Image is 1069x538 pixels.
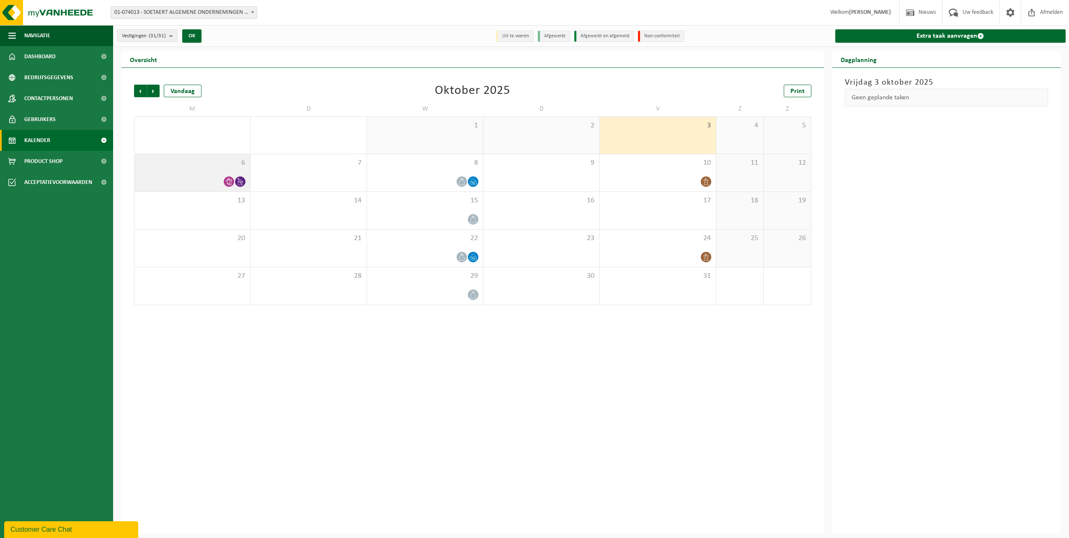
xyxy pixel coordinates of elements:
span: 30 [488,272,595,281]
span: 26 [768,234,806,243]
span: 27 [139,272,246,281]
td: Z [716,101,764,116]
a: Print [784,85,811,97]
span: Vestigingen [122,30,166,42]
td: Z [764,101,811,116]
span: 16 [488,196,595,205]
span: 14 [255,196,362,205]
span: Gebruikers [24,109,56,130]
td: D [250,101,367,116]
span: 9 [488,158,595,168]
span: 11 [720,158,759,168]
span: 25 [720,234,759,243]
span: 21 [255,234,362,243]
li: Afgewerkt en afgemeld [574,31,634,42]
div: Oktober 2025 [435,85,510,97]
li: Afgewerkt [538,31,570,42]
span: Contactpersonen [24,88,73,109]
span: 10 [604,158,712,168]
span: Print [790,88,805,95]
span: 20 [139,234,246,243]
span: 17 [604,196,712,205]
span: Kalender [24,130,50,151]
div: Geen geplande taken [845,89,1048,106]
h3: Vrijdag 3 oktober 2025 [845,76,1048,89]
span: 24 [604,234,712,243]
span: 12 [768,158,806,168]
span: 28 [255,272,362,281]
td: W [367,101,483,116]
span: 23 [488,234,595,243]
h2: Dagplanning [832,51,885,67]
span: Vorige [134,85,147,97]
span: Volgende [147,85,160,97]
span: 31 [604,272,712,281]
button: OK [182,29,201,43]
strong: [PERSON_NAME] [849,9,891,16]
span: 01-074013 - SOETAERT ALGEMENE ONDERNEMINGEN - OOSTENDE [111,7,257,18]
span: 7 [255,158,362,168]
div: Vandaag [164,85,201,97]
span: 19 [768,196,806,205]
span: 8 [371,158,479,168]
span: 22 [371,234,479,243]
span: Dashboard [24,46,56,67]
span: 1 [371,121,479,130]
span: 4 [720,121,759,130]
span: Bedrijfsgegevens [24,67,73,88]
span: 18 [720,196,759,205]
td: M [134,101,250,116]
span: Acceptatievoorwaarden [24,172,92,193]
td: D [483,101,600,116]
li: Uit te voeren [496,31,534,42]
span: Navigatie [24,25,50,46]
td: V [600,101,716,116]
span: 3 [604,121,712,130]
h2: Overzicht [121,51,165,67]
iframe: chat widget [4,520,140,538]
span: 13 [139,196,246,205]
span: 5 [768,121,806,130]
span: 15 [371,196,479,205]
span: 29 [371,272,479,281]
count: (31/31) [149,33,166,39]
span: 6 [139,158,246,168]
a: Extra taak aanvragen [835,29,1066,43]
span: 2 [488,121,595,130]
span: 01-074013 - SOETAERT ALGEMENE ONDERNEMINGEN - OOSTENDE [111,6,257,19]
li: Non-conformiteit [638,31,684,42]
button: Vestigingen(31/31) [117,29,177,42]
span: Product Shop [24,151,62,172]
